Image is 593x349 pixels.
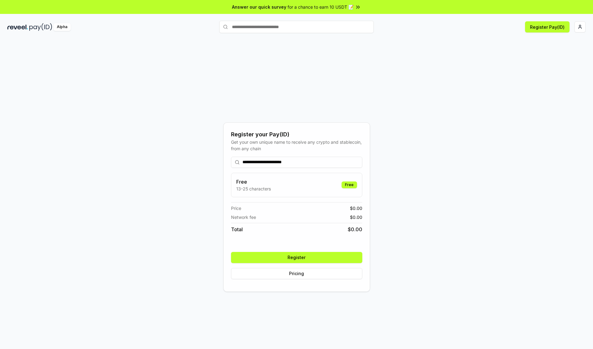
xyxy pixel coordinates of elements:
[29,23,52,31] img: pay_id
[53,23,71,31] div: Alpha
[231,268,362,279] button: Pricing
[348,226,362,233] span: $ 0.00
[342,181,357,188] div: Free
[231,226,243,233] span: Total
[350,205,362,211] span: $ 0.00
[525,21,570,32] button: Register Pay(ID)
[231,214,256,220] span: Network fee
[236,178,271,185] h3: Free
[232,4,286,10] span: Answer our quick survey
[231,139,362,152] div: Get your own unique name to receive any crypto and stablecoin, from any chain
[231,130,362,139] div: Register your Pay(ID)
[350,214,362,220] span: $ 0.00
[236,185,271,192] p: 13-25 characters
[231,252,362,263] button: Register
[231,205,241,211] span: Price
[288,4,354,10] span: for a chance to earn 10 USDT 📝
[7,23,28,31] img: reveel_dark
